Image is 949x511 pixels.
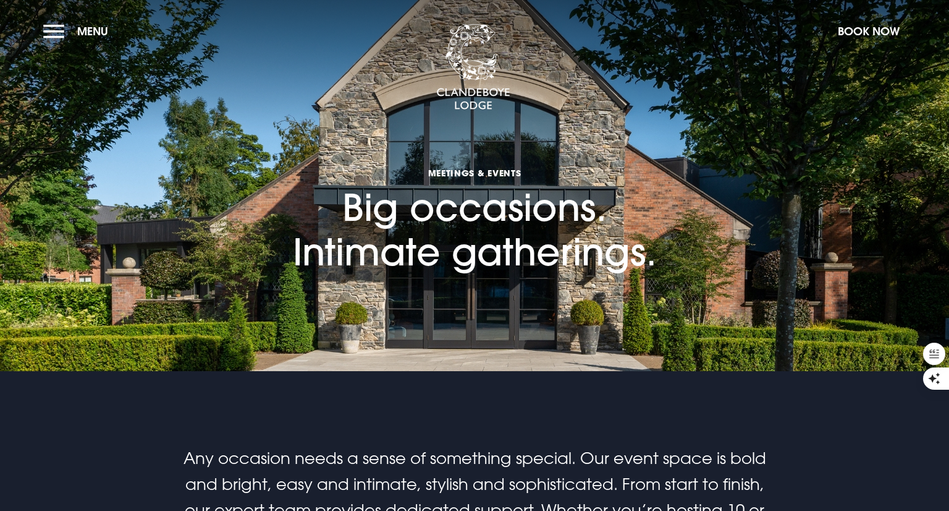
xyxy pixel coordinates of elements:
img: Clandeboye Lodge [436,24,510,111]
button: Book Now [832,18,906,45]
button: Menu [43,18,114,45]
h1: Big occasions. Intimate gatherings. [293,103,657,273]
span: Menu [77,24,108,38]
span: Meetings & Events [293,167,657,179]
